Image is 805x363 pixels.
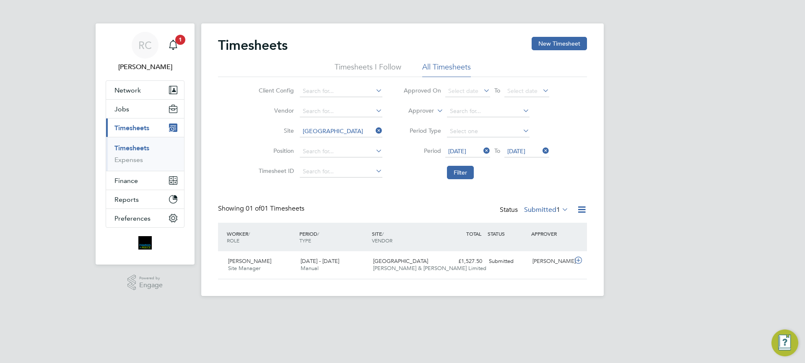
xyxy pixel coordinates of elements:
[448,87,478,95] span: Select date
[317,230,319,237] span: /
[228,265,260,272] span: Site Manager
[297,226,370,248] div: PERIOD
[139,282,163,289] span: Engage
[299,237,311,244] span: TYPE
[256,147,294,154] label: Position
[370,226,442,248] div: SITE
[138,40,152,51] span: RC
[300,126,382,137] input: Search for...
[529,226,573,241] div: APPROVER
[373,265,486,272] span: [PERSON_NAME] & [PERSON_NAME] Limited
[227,237,239,244] span: ROLE
[165,32,182,59] a: 1
[106,236,184,250] a: Go to home page
[246,204,261,213] span: 01 of
[300,166,382,178] input: Search for...
[256,87,294,94] label: Client Config
[524,206,569,214] label: Submitted
[507,87,538,95] span: Select date
[301,257,339,265] span: [DATE] - [DATE]
[301,265,319,272] span: Manual
[106,171,184,190] button: Finance
[492,145,503,156] span: To
[175,35,185,45] span: 1
[556,206,560,214] span: 1
[492,85,503,96] span: To
[106,32,184,72] a: RC[PERSON_NAME]
[529,255,573,268] div: [PERSON_NAME]
[422,62,471,77] li: All Timesheets
[300,85,382,97] input: Search for...
[114,144,149,152] a: Timesheets
[403,147,441,154] label: Period
[372,237,392,244] span: VENDOR
[382,230,384,237] span: /
[106,190,184,209] button: Reports
[486,255,529,268] div: Submitted
[139,275,163,282] span: Powered by
[403,87,441,94] label: Approved On
[403,127,441,134] label: Period Type
[507,147,525,155] span: [DATE]
[532,37,587,50] button: New Timesheet
[106,62,184,72] span: Robyn Clarke
[114,156,143,164] a: Expenses
[106,81,184,99] button: Network
[396,107,434,115] label: Approver
[256,127,294,134] label: Site
[486,226,529,241] div: STATUS
[442,255,486,268] div: £1,527.50
[114,177,138,185] span: Finance
[138,236,152,250] img: bromak-logo-retina.png
[300,106,382,117] input: Search for...
[373,257,428,265] span: [GEOGRAPHIC_DATA]
[246,204,304,213] span: 01 Timesheets
[447,106,530,117] input: Search for...
[500,204,570,216] div: Status
[218,204,306,213] div: Showing
[106,118,184,137] button: Timesheets
[300,146,382,157] input: Search for...
[466,230,481,237] span: TOTAL
[106,137,184,171] div: Timesheets
[218,37,288,54] h2: Timesheets
[225,226,297,248] div: WORKER
[114,105,129,113] span: Jobs
[447,126,530,137] input: Select one
[96,23,195,265] nav: Main navigation
[448,147,466,155] span: [DATE]
[256,107,294,114] label: Vendor
[248,230,250,237] span: /
[771,330,798,356] button: Engage Resource Center
[106,209,184,227] button: Preferences
[447,166,474,179] button: Filter
[106,100,184,118] button: Jobs
[335,62,401,77] li: Timesheets I Follow
[114,196,139,203] span: Reports
[127,275,163,291] a: Powered byEngage
[114,124,149,132] span: Timesheets
[228,257,271,265] span: [PERSON_NAME]
[114,86,141,94] span: Network
[114,214,151,222] span: Preferences
[256,167,294,175] label: Timesheet ID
